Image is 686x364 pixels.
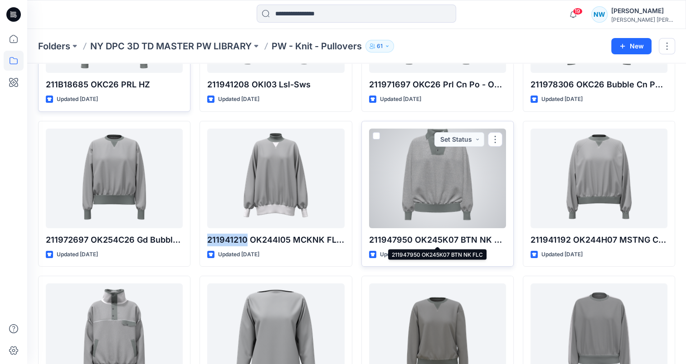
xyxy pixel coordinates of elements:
p: Updated [DATE] [57,95,98,104]
span: 19 [573,8,583,15]
a: NY DPC 3D TD MASTER PW LIBRARY [90,40,252,53]
a: 211941210 OK244I05 MCKNK FL TNC [207,129,344,228]
p: 61 [377,41,383,51]
a: 211941192 OK244H07 MSTNG CN FLC [530,129,667,228]
p: 211978306 OKC26 Bubble Cn Pp - ARCTIC FLEECE-BUBBLE CN PP-LONG SLEEVESWEATSHIRT [530,78,667,91]
a: Folders [38,40,70,53]
p: 211B18685 OKC26 PRL HZ [46,78,183,91]
p: Updated [DATE] [380,95,421,104]
p: Updated [DATE] [541,95,583,104]
a: 211972697 OK254C26 Gd Bubble Cn [46,129,183,228]
p: 211941192 OK244H07 MSTNG CN FLC [530,234,667,246]
p: Updated [DATE] [541,250,583,259]
div: [PERSON_NAME] [611,5,675,16]
p: 211947950 OK245K07 BTN NK FLC [369,234,506,246]
p: Updated [DATE] [57,250,98,259]
a: 211947950 OK245K07 BTN NK FLC [369,129,506,228]
p: 211971697 OKC26 Prl Cn Po - OK254C26 OK255C26 ARCTIC FLEECE-PRL CN PO-LONG SLEEVE-SWEATSHIRT [369,78,506,91]
p: 211941208 OKI03 Lsl-Sws [207,78,344,91]
button: New [611,38,652,54]
p: PW - Knit - Pullovers [272,40,362,53]
p: Updated [DATE] [218,95,259,104]
div: [PERSON_NAME] [PERSON_NAME] [611,16,675,23]
p: Updated [DATE] [380,250,421,259]
p: 211941210 OK244I05 MCKNK FL TNC [207,234,344,246]
div: NW [591,6,608,23]
p: Updated [DATE] [218,250,259,259]
p: 211972697 OK254C26 Gd Bubble Cn [46,234,183,246]
button: 61 [365,40,394,53]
